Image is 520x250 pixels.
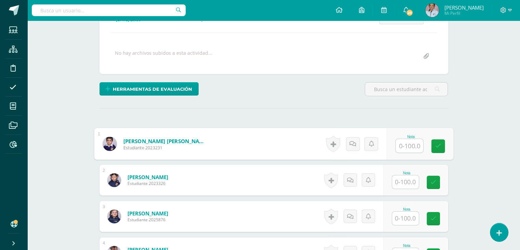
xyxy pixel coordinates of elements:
[128,217,168,223] span: Estudiante 2025876
[107,173,121,187] img: 97df1509d6cf29b3b5738b5e8ff0fbf8.png
[365,83,448,96] input: Busca un estudiante aquí...
[406,9,413,16] span: 28
[444,10,483,16] span: Mi Perfil
[113,83,192,96] span: Herramientas de evaluación
[392,212,419,225] input: 0-100.0
[395,135,426,138] div: Nota
[392,244,422,248] div: Nota
[32,4,186,16] input: Busca un usuario...
[115,50,212,63] div: No hay archivos subidos a esta actividad...
[396,139,423,153] input: 0-100.0
[392,208,422,211] div: Nota
[425,3,439,17] img: 55aacedf8adb5f628c9ac20f0ef23465.png
[103,137,117,151] img: 37757b84ca9fb4d5b94233aa233e58f4.png
[128,210,168,217] a: [PERSON_NAME]
[99,82,199,96] a: Herramientas de evaluación
[392,175,419,189] input: 0-100.0
[392,171,422,175] div: Nota
[444,4,483,11] span: [PERSON_NAME]
[107,210,121,223] img: cf9921ba87ae69c9c03d550eeec60dfc.png
[123,145,208,151] span: Estudiante 2023231
[128,174,168,180] a: [PERSON_NAME]
[128,180,168,186] span: Estudiante 2023326
[123,137,208,145] a: [PERSON_NAME] [PERSON_NAME]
